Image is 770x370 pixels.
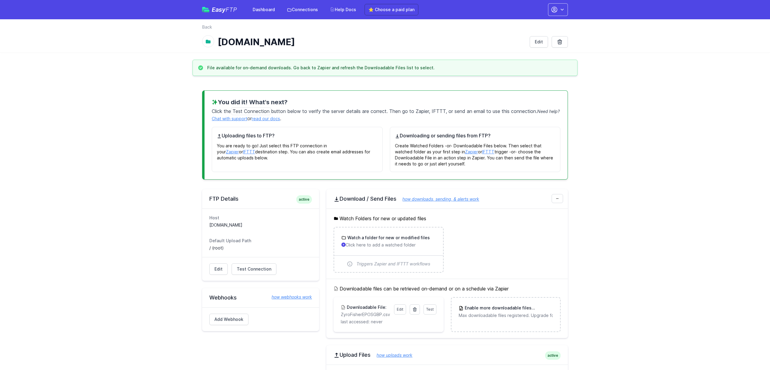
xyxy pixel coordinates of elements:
[537,109,560,114] span: Need help?
[266,294,312,300] a: how webhooks work
[426,307,434,312] span: Test
[356,261,430,267] span: Triggers Zapier and IFTTT workflows
[395,139,556,167] p: Create Watched Folders -or- Downloadable Files below. Then select that watched folder as your fir...
[202,7,237,13] a: EasyFTP
[371,353,412,358] a: how uploads work
[218,36,525,47] h1: [DOMAIN_NAME]
[396,196,479,202] a: how downloads, sending, & alerts work
[212,116,247,121] a: Chat with support
[202,24,568,34] nav: Breadcrumb
[464,305,553,311] h3: Enable more downloadable files
[226,6,237,13] span: FTP
[217,132,377,139] h4: Uploading files to FTP?
[545,351,561,360] span: active
[231,107,271,115] span: Test Connection
[209,222,312,228] dd: [DOMAIN_NAME]
[334,285,561,292] h5: Downloadable files can be retrieved on-demand or on a schedule via Zapier
[237,266,271,272] span: Test Connection
[334,195,561,202] h2: Download / Send Files
[346,304,387,310] h3: Downloadable File:
[209,294,312,301] h2: Webhooks
[226,149,239,154] a: Zapier
[326,4,360,15] a: Help Docs
[451,298,560,326] a: Enable more downloadable filesUpgrade Max downloadable files registered. Upgrade for more.
[334,215,561,222] h5: Watch Folders for new or updated files
[394,304,406,315] a: Edit
[531,305,553,311] span: Upgrade
[296,195,312,204] span: active
[530,36,548,48] a: Edit
[209,215,312,221] dt: Host
[217,139,377,161] p: You are ready to go! Just select this FTP connection in your or destination step. You can also cr...
[207,65,435,71] h3: File available for on-demand downloads. Go back to Zapier and refresh the Downloadable Files list...
[243,149,255,154] a: IFTTT
[465,149,478,154] a: Zapier
[423,304,436,315] a: Test
[249,4,279,15] a: Dashboard
[212,7,237,13] span: Easy
[232,263,276,275] a: Test Connection
[202,24,212,30] a: Back
[459,312,553,318] p: Max downloadable files registered. Upgrade for more.
[334,351,561,359] h2: Upload Files
[365,4,418,15] a: ⭐ Choose a paid plan
[341,242,436,248] p: Click here to add a watched folder
[395,132,556,139] h4: Downloading or sending files from FTP?
[341,319,436,325] p: last accessed: never
[482,149,494,154] a: IFTTT
[209,245,312,251] dd: / (root)
[212,106,560,122] p: Click the button below to verify the server details are correct. Then go to Zapier, IFTTT, or sen...
[334,227,443,272] a: Watch a folder for new or modified files Click here to add a watched folder Triggers Zapier and I...
[283,4,322,15] a: Connections
[209,314,248,325] a: Add Webhook
[209,263,228,275] a: Edit
[209,238,312,244] dt: Default Upload Path
[341,312,390,318] p: ZyroFisherEPOSGBP.csv
[202,7,209,12] img: easyftp_logo.png
[212,98,560,106] h3: You did it! What's next?
[346,235,430,241] h3: Watch a folder for new or modified files
[209,195,312,202] h2: FTP Details
[252,116,280,121] a: read our docs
